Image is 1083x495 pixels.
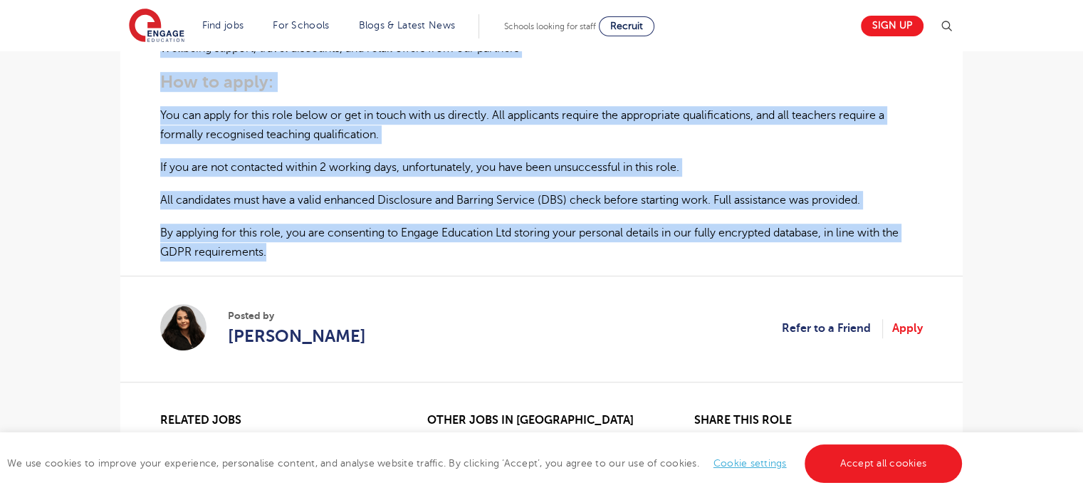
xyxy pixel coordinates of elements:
span: Schools looking for staff [504,21,596,31]
p: By applying for this role, you are consenting to Engage Education Ltd storing your personal detai... [160,224,923,261]
p: If you are not contacted within 2 working days, unfortunately, you have been unsuccessful in this... [160,158,923,177]
a: Apply [892,319,923,338]
a: Accept all cookies [805,444,963,483]
a: Sign up [861,16,924,36]
h2: Other jobs in [GEOGRAPHIC_DATA] [427,414,656,427]
a: [PERSON_NAME] [228,323,366,349]
span: Posted by [228,308,366,323]
span: Recruit [610,21,643,31]
a: For Schools [273,20,329,31]
p: All candidates must have a valid enhanced Disclosure and Barring Service (DBS) check before start... [160,191,923,209]
a: Find jobs [202,20,244,31]
h2: Share this role [694,414,923,434]
a: Refer to a Friend [782,319,883,338]
a: Blogs & Latest News [359,20,456,31]
a: Cookie settings [713,458,787,469]
a: Recruit [599,16,654,36]
h2: Related jobs [160,414,389,427]
span: We use cookies to improve your experience, personalise content, and analyse website traffic. By c... [7,458,966,469]
h3: How to apply: [160,72,923,92]
img: Engage Education [129,9,184,44]
p: You can apply for this role below or get in touch with us directly. All applicants require the ap... [160,106,923,144]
